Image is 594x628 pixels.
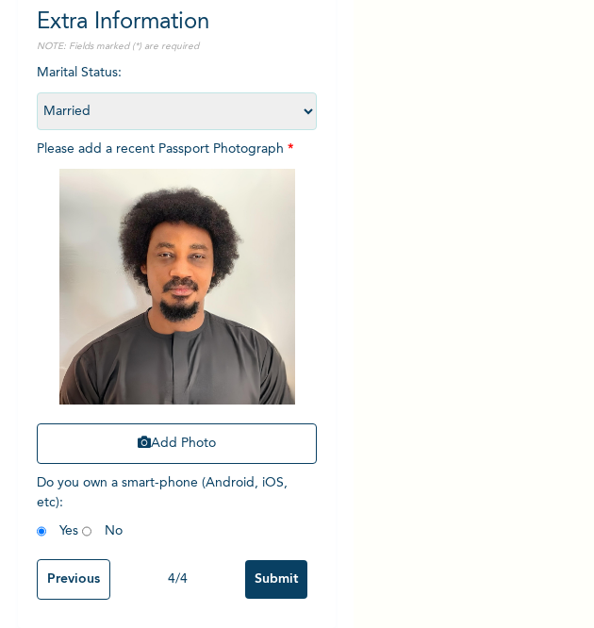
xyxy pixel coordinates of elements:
h2: Extra Information [37,6,318,40]
span: Marital Status : [37,66,318,118]
input: Submit [245,560,307,599]
input: Previous [37,559,110,600]
img: Crop [59,169,295,405]
span: Do you own a smart-phone (Android, iOS, etc) : Yes No [37,476,288,537]
div: 4 / 4 [110,570,246,589]
button: Add Photo [37,423,318,464]
p: NOTE: Fields marked (*) are required [37,40,318,54]
span: Please add a recent Passport Photograph [37,142,318,473]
